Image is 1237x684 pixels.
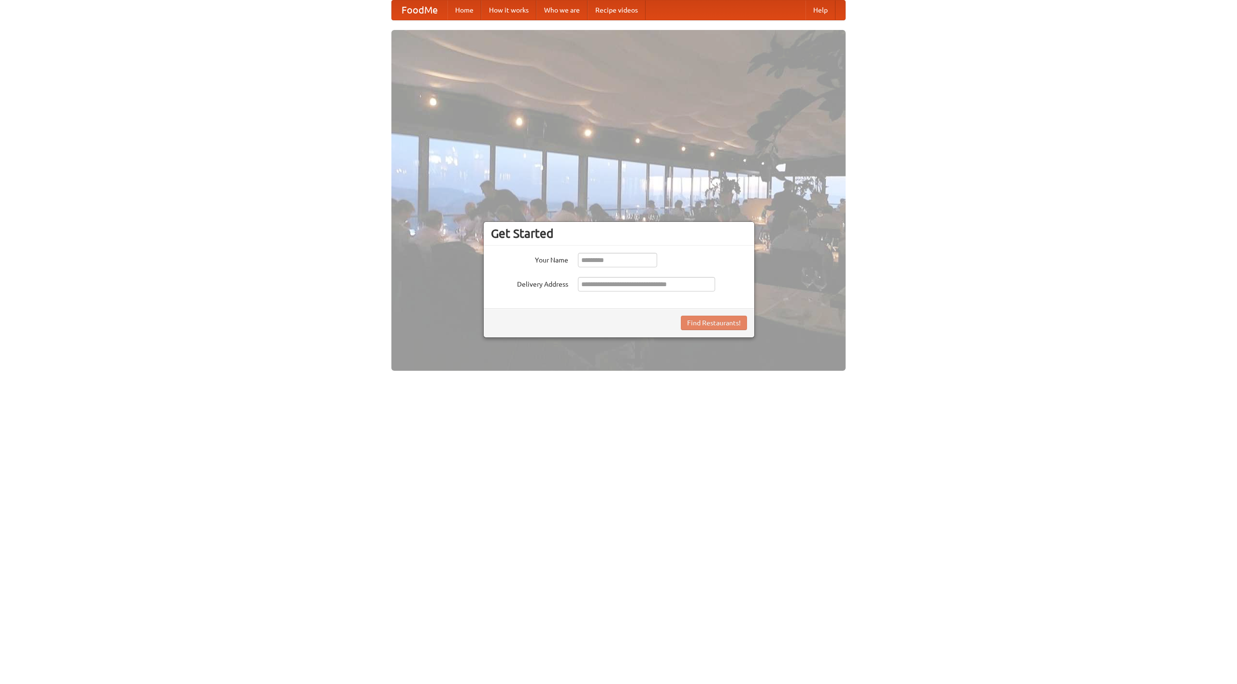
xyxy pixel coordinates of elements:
a: Help [805,0,835,20]
label: Delivery Address [491,277,568,289]
label: Your Name [491,253,568,265]
button: Find Restaurants! [681,316,747,330]
a: Recipe videos [588,0,646,20]
a: Who we are [536,0,588,20]
a: How it works [481,0,536,20]
a: Home [447,0,481,20]
h3: Get Started [491,226,747,241]
a: FoodMe [392,0,447,20]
